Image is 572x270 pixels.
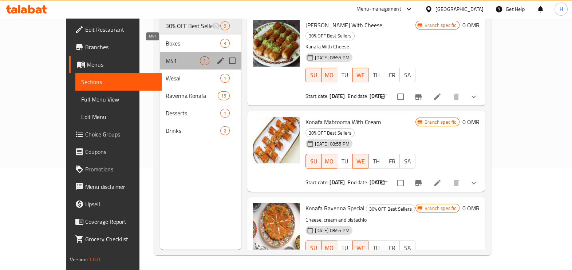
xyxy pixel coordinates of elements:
div: items [220,21,229,30]
p: Cheese, cream and pistachio [305,215,416,225]
span: 30% OFF Best Sellers [166,21,212,30]
span: FR [387,70,397,80]
button: sort-choices [375,174,393,192]
span: Konafa Ravenna Special [305,203,364,214]
span: Start date: [305,178,329,187]
span: MO [324,243,334,253]
div: items [200,56,209,65]
a: Edit Restaurant [69,21,162,38]
span: Branch specific [422,205,459,212]
a: Edit Menu [75,108,162,126]
b: [DATE] [330,91,345,101]
button: WE [352,154,368,168]
button: Branch-specific-item [410,174,427,192]
span: 3 [221,40,229,47]
div: 30% OFF Best Sellers [305,32,355,40]
span: 6 [221,23,229,29]
span: Branch specific [422,119,459,126]
span: [DATE] 08:55 PM [312,140,352,147]
div: items [220,74,229,83]
span: Sections [81,78,156,86]
span: TH [371,156,381,167]
span: 1 [221,75,229,82]
span: Version: [70,255,88,264]
span: 30% OFF Best Sellers [306,32,354,40]
span: TH [371,243,381,253]
button: FR [384,241,400,255]
a: Choice Groups [69,126,162,143]
span: [DATE] 08:55 PM [312,227,352,234]
span: SU [309,156,319,167]
span: End date: [348,91,368,101]
span: H [559,5,563,13]
span: 1.0.0 [89,255,100,264]
a: Menus [69,56,162,73]
span: Select to update [393,89,408,104]
div: Desserts1 [160,104,241,122]
span: SA [403,156,413,167]
span: 30% OFF Best Sellers [366,205,415,213]
button: TU [337,68,353,82]
button: MO [321,68,337,82]
span: MO [324,70,334,80]
img: Konafa Ravenna Special [253,203,300,250]
span: 1 [221,110,229,117]
button: MO [321,241,337,255]
div: Boxes3 [160,35,241,52]
button: TU [337,154,353,168]
button: TU [337,241,353,255]
span: WE [356,243,366,253]
div: M411edit [160,52,241,70]
button: SU [305,154,321,168]
button: Branch-specific-item [410,88,427,106]
span: Desserts [166,109,220,118]
button: WE [352,241,368,255]
span: Menus [87,60,156,69]
a: Coupons [69,143,162,160]
span: Choice Groups [85,130,156,139]
div: items [220,109,229,118]
span: Full Menu View [81,95,156,104]
span: Drinks [166,126,220,135]
button: show more [465,88,482,106]
button: delete [447,174,465,192]
span: FR [387,243,397,253]
span: End date: [348,178,368,187]
div: items [220,126,229,135]
b: [DATE] [370,178,385,187]
span: SU [309,70,319,80]
span: 1 [200,57,209,64]
button: show more [465,174,482,192]
b: [DATE] [330,178,345,187]
button: delete [447,88,465,106]
span: SA [403,243,413,253]
span: Select to update [393,175,408,191]
a: Coverage Report [69,213,162,230]
h6: 0 OMR [462,203,480,213]
img: Konafa Mabrooma With Cheese [253,20,300,67]
span: Coupons [85,147,156,156]
a: Branches [69,38,162,56]
span: Promotions [85,165,156,174]
button: SA [399,154,415,168]
div: Drinks2 [160,122,241,139]
span: Coverage Report [85,217,156,226]
div: 30% OFF Best Sellers6 [160,17,241,35]
span: WE [356,156,366,167]
span: Boxes [166,39,220,48]
a: Edit menu item [433,92,442,101]
span: Grocery Checklist [85,235,156,243]
a: Full Menu View [75,91,162,108]
span: Edit Restaurant [85,25,156,34]
span: Start date: [305,91,329,101]
p: Kunafa With Cheese . . [305,42,416,51]
a: Menu disclaimer [69,178,162,195]
button: TH [368,154,384,168]
span: WE [356,70,366,80]
div: items [218,91,229,100]
div: Ravenna Konafa [166,91,218,100]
